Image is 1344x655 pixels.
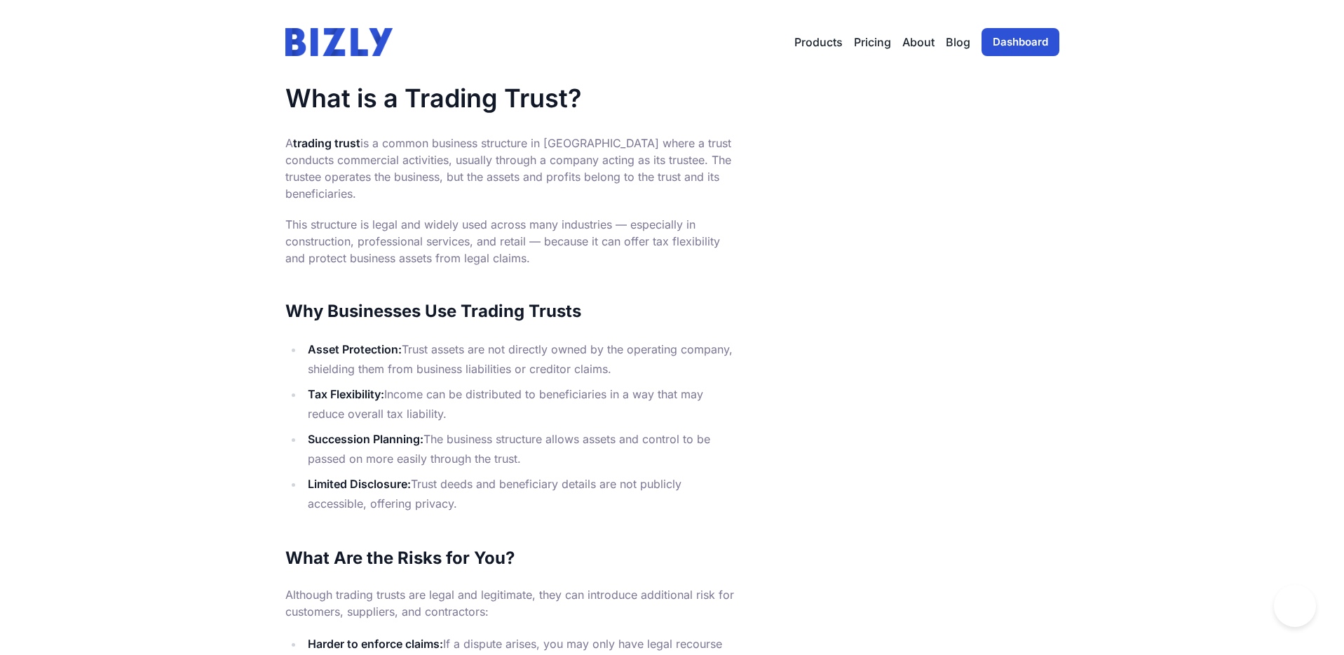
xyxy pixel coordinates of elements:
[293,136,360,150] strong: trading trust
[902,34,935,50] a: About
[285,216,741,266] p: This structure is legal and widely used across many industries — especially in construction, prof...
[304,339,741,379] li: Trust assets are not directly owned by the operating company, shielding them from business liabil...
[304,429,741,468] li: The business structure allows assets and control to be passed on more easily through the trust.
[308,477,411,491] strong: Limited Disclosure:
[946,34,970,50] a: Blog
[285,300,741,323] h2: Why Businesses Use Trading Trusts
[308,342,402,356] strong: Asset Protection:
[1274,585,1316,627] iframe: Toggle Customer Support
[285,547,741,569] h2: What Are the Risks for You?
[285,135,741,202] p: A is a common business structure in [GEOGRAPHIC_DATA] where a trust conducts commercial activitie...
[304,384,741,424] li: Income can be distributed to beneficiaries in a way that may reduce overall tax liability.
[304,474,741,513] li: Trust deeds and beneficiary details are not publicly accessible, offering privacy.
[285,84,741,112] h1: What is a Trading Trust?
[285,586,741,620] p: Although trading trusts are legal and legitimate, they can introduce additional risk for customer...
[308,387,384,401] strong: Tax Flexibility:
[308,637,443,651] strong: Harder to enforce claims:
[982,28,1059,56] a: Dashboard
[794,34,843,50] button: Products
[308,432,423,446] strong: Succession Planning:
[854,34,891,50] a: Pricing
